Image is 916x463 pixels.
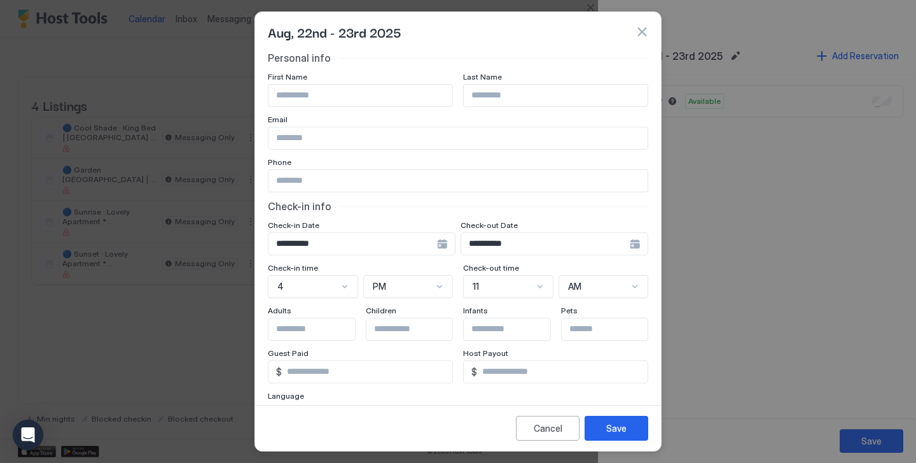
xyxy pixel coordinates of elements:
input: Input Field [464,318,568,340]
span: Check-in Date [268,220,319,230]
input: Input Field [268,85,452,106]
span: Check-in time [268,263,318,273]
span: Personal info [268,52,331,64]
span: PM [373,281,386,292]
button: Save [585,416,648,441]
input: Input Field [562,318,666,340]
input: Input Field [366,318,471,340]
span: Aug, 22nd - 23rd 2025 [268,22,401,41]
span: 4 [277,281,284,292]
input: Input Field [268,127,648,149]
input: Input Field [268,233,437,255]
span: $ [276,366,282,378]
input: Input Field [461,233,630,255]
div: Cancel [534,422,562,435]
span: Adults [268,306,291,315]
div: Open Intercom Messenger [13,420,43,450]
input: Input Field [282,361,452,383]
input: Input Field [268,170,648,192]
div: Save [606,422,627,435]
input: Input Field [268,318,373,340]
span: Phone [268,157,291,167]
span: Children [366,306,396,315]
button: Cancel [516,416,579,441]
span: Last Name [463,72,502,82]
span: Host Payout [463,348,508,358]
span: Infants [463,306,488,315]
span: Check-in info [268,200,331,213]
span: Language [268,391,304,401]
span: Guest Paid [268,348,309,358]
span: Check-out Date [461,220,518,230]
span: $ [471,366,477,378]
span: 11 [473,281,479,292]
span: AM [568,281,581,292]
span: First Name [268,72,307,82]
span: Check-out time [463,263,519,273]
span: Email [268,115,288,124]
input: Input Field [464,85,648,106]
input: Input Field [477,361,648,383]
span: Pets [561,306,578,315]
